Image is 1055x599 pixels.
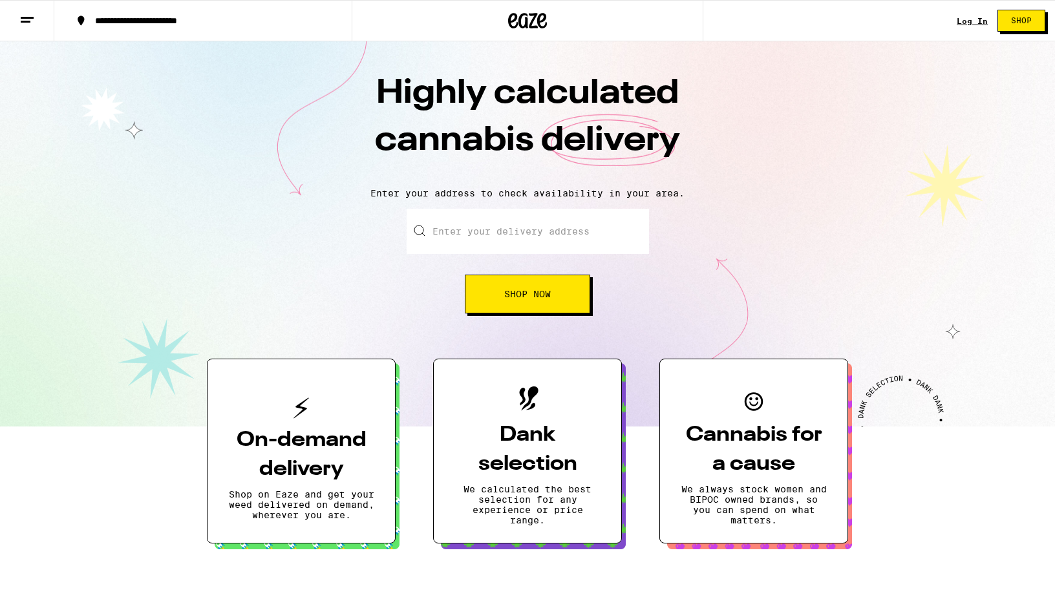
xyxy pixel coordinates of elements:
p: Shop on Eaze and get your weed delivered on demand, wherever you are. [228,489,374,520]
p: We always stock women and BIPOC owned brands, so you can spend on what matters. [681,484,827,525]
button: Shop [997,10,1045,32]
button: Shop Now [465,275,590,313]
h1: Highly calculated cannabis delivery [301,70,754,178]
button: Dank selectionWe calculated the best selection for any experience or price range. [433,359,622,543]
a: Log In [957,17,988,25]
span: Shop Now [504,289,551,299]
h3: Dank selection [454,421,601,479]
p: Enter your address to check availability in your area. [13,188,1042,198]
span: Shop [1011,17,1032,25]
button: Cannabis for a causeWe always stock women and BIPOC owned brands, so you can spend on what matters. [659,359,848,543]
h3: On-demand delivery [228,426,374,484]
a: Shop [988,10,1055,32]
p: We calculated the best selection for any experience or price range. [454,484,601,525]
h3: Cannabis for a cause [681,421,827,479]
input: Enter your delivery address [407,209,649,254]
button: On-demand deliveryShop on Eaze and get your weed delivered on demand, wherever you are. [207,359,396,543]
